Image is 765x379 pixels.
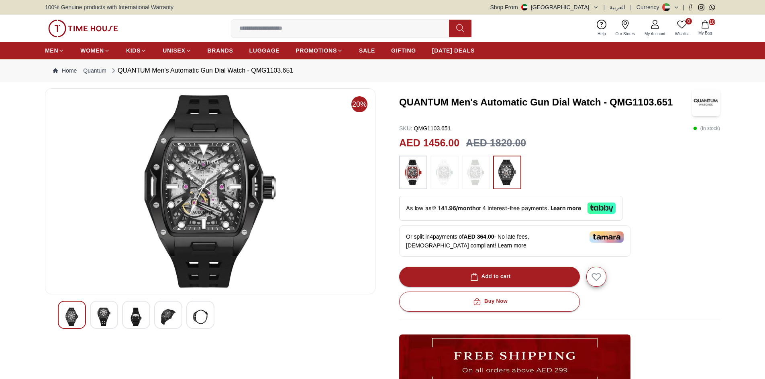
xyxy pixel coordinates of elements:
a: 0Wishlist [670,18,694,39]
button: 10My Bag [694,19,717,38]
span: GIFTING [391,47,416,55]
button: Buy Now [399,292,580,312]
a: SALE [359,43,375,58]
img: Quantum Men's Automatic Black Dial Watch - QMG1103.351 [52,95,369,288]
a: LUGGAGE [249,43,280,58]
span: Help [594,31,609,37]
a: Whatsapp [709,4,715,10]
a: Facebook [687,4,694,10]
span: [DATE] DEALS [432,47,475,55]
span: AED 364.00 [463,233,494,240]
img: QUANTUM Men's Automatic Gun Dial Watch - QMG1103.651 [692,88,720,116]
span: | [683,3,684,11]
a: WOMEN [80,43,110,58]
button: Add to cart [399,267,580,287]
span: | [604,3,605,11]
div: Currency [636,3,663,11]
span: My Bag [695,30,715,36]
span: Our Stores [612,31,638,37]
img: ... [497,160,517,185]
img: United Arab Emirates [521,4,528,10]
a: KIDS [126,43,147,58]
a: Help [593,18,611,39]
button: العربية [610,3,625,11]
div: Or split in 4 payments of - No late fees, [DEMOGRAPHIC_DATA] compliant! [399,225,630,257]
h3: QUANTUM Men's Automatic Gun Dial Watch - QMG1103.651 [399,96,692,109]
span: SALE [359,47,375,55]
a: MEN [45,43,64,58]
p: QMG1103.651 [399,124,451,132]
img: Tamara [590,231,624,243]
p: ( In stock ) [693,124,720,132]
span: UNISEX [163,47,185,55]
span: KIDS [126,47,141,55]
span: 10 [709,19,715,25]
img: Quantum Men's Automatic Black Dial Watch - QMG1103.351 [193,308,208,326]
span: 0 [685,18,692,24]
img: Quantum Men's Automatic Black Dial Watch - QMG1103.351 [129,308,143,326]
img: ... [403,160,423,185]
img: Quantum Men's Automatic Black Dial Watch - QMG1103.351 [161,308,175,326]
h2: AED 1456.00 [399,136,459,151]
a: Instagram [698,4,704,10]
a: Home [53,67,77,75]
img: ... [48,20,118,37]
div: QUANTUM Men's Automatic Gun Dial Watch - QMG1103.651 [110,66,293,75]
a: BRANDS [208,43,233,58]
a: UNISEX [163,43,191,58]
img: Quantum Men's Automatic Black Dial Watch - QMG1103.351 [65,308,79,326]
span: 20% [351,96,367,112]
a: Our Stores [611,18,640,39]
a: PROMOTIONS [296,43,343,58]
div: Buy Now [471,297,508,306]
a: [DATE] DEALS [432,43,475,58]
span: PROMOTIONS [296,47,337,55]
a: Quantum [83,67,106,75]
span: WOMEN [80,47,104,55]
span: BRANDS [208,47,233,55]
span: 100% Genuine products with International Warranty [45,3,173,11]
span: | [630,3,632,11]
span: Wishlist [672,31,692,37]
span: SKU : [399,125,412,132]
span: LUGGAGE [249,47,280,55]
span: My Account [641,31,669,37]
img: ... [435,160,455,185]
span: MEN [45,47,58,55]
img: ... [466,160,486,185]
div: Add to cart [469,272,511,281]
nav: Breadcrumb [45,59,720,82]
h3: AED 1820.00 [466,136,526,151]
img: Quantum Men's Automatic Black Dial Watch - QMG1103.351 [97,308,111,326]
a: GIFTING [391,43,416,58]
button: Shop From[GEOGRAPHIC_DATA] [490,3,599,11]
span: Learn more [498,242,526,249]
